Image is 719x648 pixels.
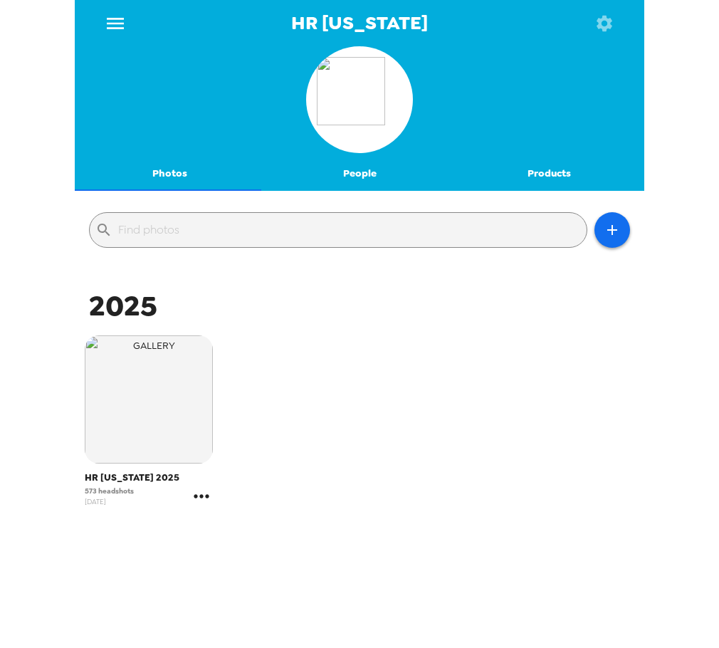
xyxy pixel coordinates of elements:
span: HR [US_STATE] 2025 [85,471,213,485]
span: 573 headshots [85,486,134,496]
img: gallery [85,335,213,464]
button: gallery menu [190,485,213,508]
button: Photos [75,157,265,191]
button: People [265,157,455,191]
img: org logo [317,57,402,142]
input: Find photos [118,219,581,241]
span: 2025 [89,287,157,325]
button: Products [454,157,644,191]
span: [DATE] [85,496,134,507]
span: HR [US_STATE] [291,14,428,33]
